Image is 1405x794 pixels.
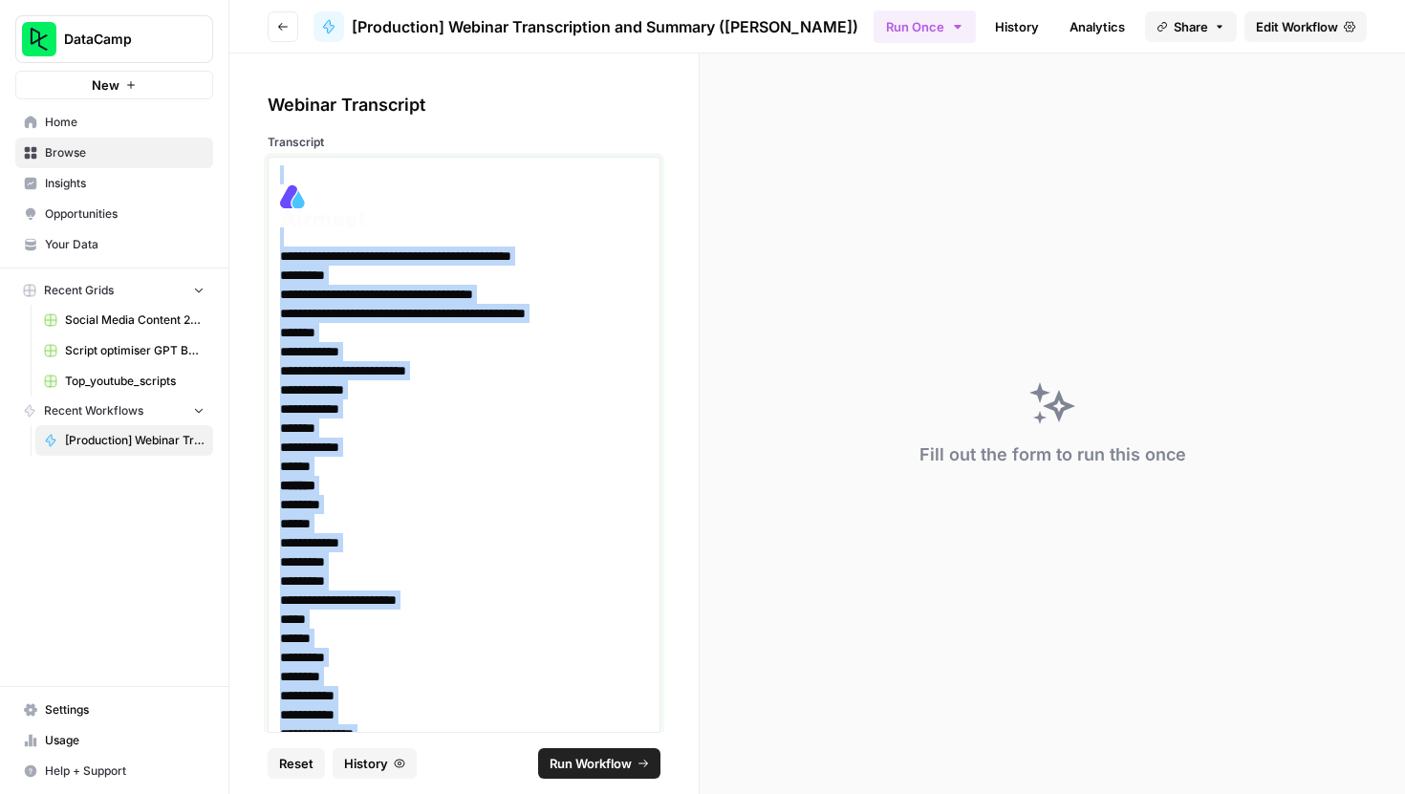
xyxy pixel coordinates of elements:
span: Share [1174,17,1208,36]
span: DataCamp [64,30,180,49]
button: Reset [268,748,325,779]
span: History [344,754,388,773]
button: Help + Support [15,756,213,786]
a: Social Media Content 2025 [35,305,213,335]
img: DataCamp Logo [22,22,56,56]
button: Run Once [874,11,976,43]
span: [Production] Webinar Transcription and Summary ([PERSON_NAME]) [65,432,205,449]
div: Webinar Transcript [268,92,660,118]
button: Recent Grids [15,276,213,305]
a: Settings [15,695,213,725]
a: Home [15,107,213,138]
span: Run Workflow [550,754,632,773]
label: Transcript [268,134,660,151]
a: Edit Workflow [1244,11,1367,42]
span: Settings [45,701,205,719]
a: Top_youtube_scripts [35,366,213,397]
span: Help + Support [45,762,205,780]
span: Recent Workflows [44,402,143,419]
span: Usage [45,732,205,749]
a: History [983,11,1050,42]
span: Edit Workflow [1256,17,1338,36]
a: Your Data [15,229,213,260]
button: Run Workflow [538,748,660,779]
a: Usage [15,725,213,756]
button: Workspace: DataCamp [15,15,213,63]
button: History [333,748,417,779]
div: Fill out the form to run this once [919,441,1186,468]
span: Social Media Content 2025 [65,311,205,329]
span: Script optimiser GPT Build V2 Grid [65,342,205,359]
a: Insights [15,168,213,199]
a: Opportunities [15,199,213,229]
button: Share [1145,11,1237,42]
a: Browse [15,138,213,168]
a: Script optimiser GPT Build V2 Grid [35,335,213,366]
a: [Production] Webinar Transcription and Summary ([PERSON_NAME]) [35,425,213,456]
span: Insights [45,175,205,192]
span: Opportunities [45,205,205,223]
button: New [15,71,213,99]
span: Reset [279,754,313,773]
a: Analytics [1058,11,1136,42]
span: New [92,75,119,95]
span: Browse [45,144,205,161]
span: Recent Grids [44,282,114,299]
span: Your Data [45,236,205,253]
a: [Production] Webinar Transcription and Summary ([PERSON_NAME]) [313,11,858,42]
span: [Production] Webinar Transcription and Summary ([PERSON_NAME]) [352,15,858,38]
span: Top_youtube_scripts [65,373,205,390]
button: Recent Workflows [15,397,213,425]
span: Home [45,114,205,131]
